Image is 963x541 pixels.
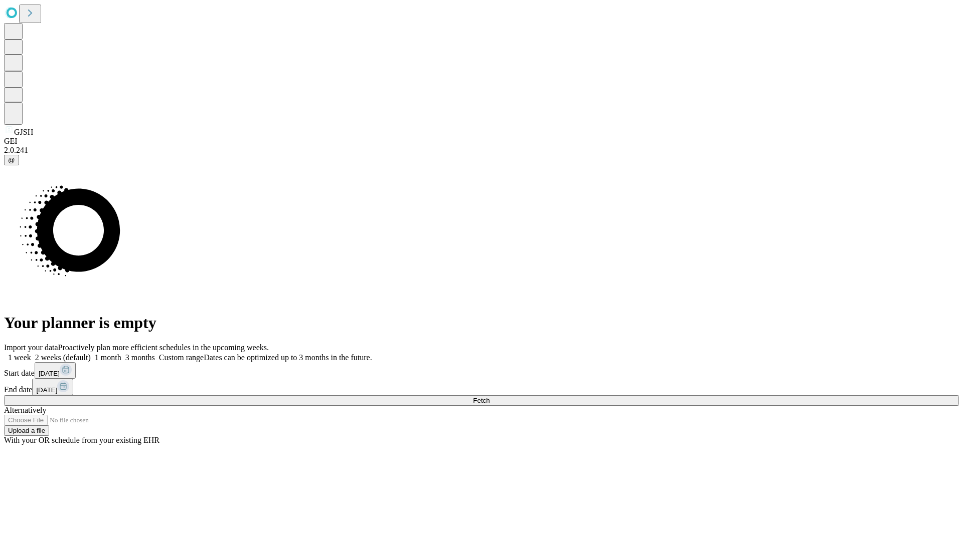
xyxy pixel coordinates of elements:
span: Proactively plan more efficient schedules in the upcoming weeks. [58,343,269,352]
button: Fetch [4,395,959,406]
div: End date [4,379,959,395]
span: 2 weeks (default) [35,353,91,362]
span: GJSH [14,128,33,136]
div: 2.0.241 [4,146,959,155]
span: [DATE] [39,370,60,377]
span: Custom range [159,353,204,362]
span: @ [8,156,15,164]
span: Alternatively [4,406,46,414]
span: With your OR schedule from your existing EHR [4,436,159,444]
span: Fetch [473,397,490,404]
span: 3 months [125,353,155,362]
button: [DATE] [35,362,76,379]
div: GEI [4,137,959,146]
div: Start date [4,362,959,379]
span: [DATE] [36,386,57,394]
span: 1 month [95,353,121,362]
h1: Your planner is empty [4,314,959,332]
button: @ [4,155,19,165]
span: Import your data [4,343,58,352]
button: Upload a file [4,425,49,436]
span: 1 week [8,353,31,362]
span: Dates can be optimized up to 3 months in the future. [204,353,372,362]
button: [DATE] [32,379,73,395]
